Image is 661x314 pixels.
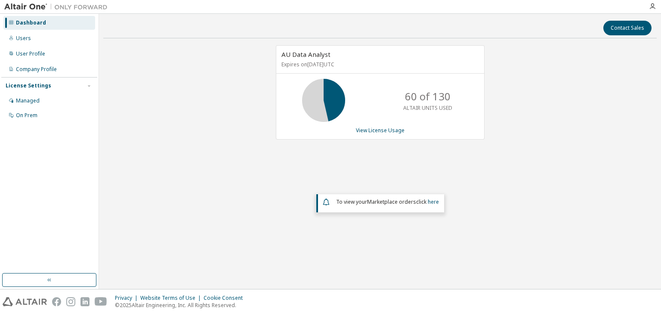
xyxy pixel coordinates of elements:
p: ALTAIR UNITS USED [403,104,452,112]
img: altair_logo.svg [3,297,47,306]
div: Users [16,35,31,42]
div: Website Terms of Use [140,295,204,302]
p: 60 of 130 [405,89,451,104]
p: © 2025 Altair Engineering, Inc. All Rights Reserved. [115,302,248,309]
div: Company Profile [16,66,57,73]
img: youtube.svg [95,297,107,306]
div: License Settings [6,82,51,89]
span: AU Data Analyst [281,50,330,59]
div: Dashboard [16,19,46,26]
p: Expires on [DATE] UTC [281,61,477,68]
div: User Profile [16,50,45,57]
button: Contact Sales [603,21,652,35]
div: Managed [16,97,40,104]
img: instagram.svg [66,297,75,306]
div: Cookie Consent [204,295,248,302]
img: facebook.svg [52,297,61,306]
a: View License Usage [356,127,405,134]
em: Marketplace orders [367,198,416,205]
div: Privacy [115,295,140,302]
a: here [428,198,439,205]
img: Altair One [4,3,112,11]
img: linkedin.svg [80,297,90,306]
div: On Prem [16,112,37,119]
span: To view your click [336,198,439,205]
